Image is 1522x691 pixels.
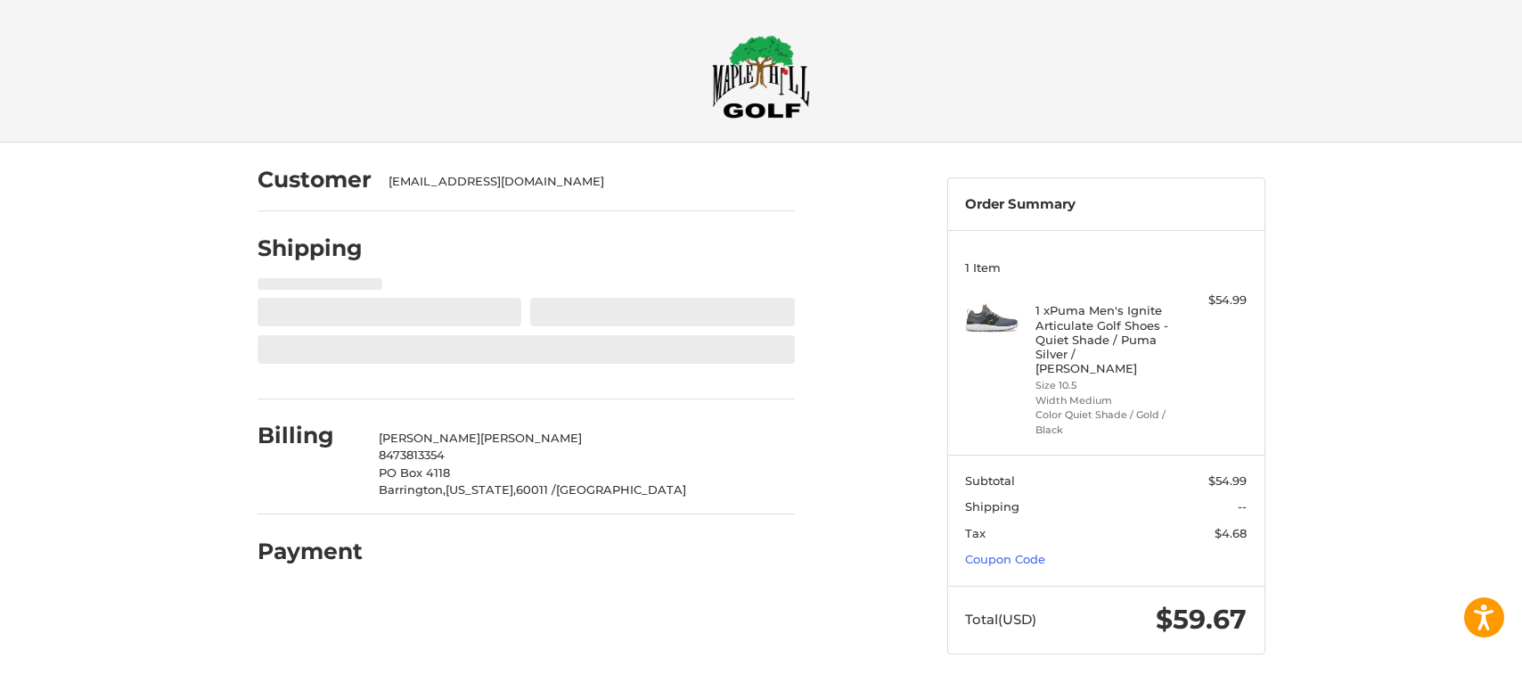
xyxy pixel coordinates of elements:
div: $54.99 [1176,292,1247,309]
h4: 1 x Puma Men's Ignite Articulate Golf Shoes - Quiet Shade / Puma Silver / [PERSON_NAME] [1035,303,1172,375]
li: Size 10.5 [1035,378,1172,393]
li: Width Medium [1035,393,1172,408]
span: PO Box 4118 [379,465,450,480]
span: $4.68 [1215,526,1247,540]
div: [EMAIL_ADDRESS][DOMAIN_NAME] [389,173,777,191]
span: Tax [965,526,986,540]
span: -- [1238,499,1247,514]
span: [PERSON_NAME] [480,431,582,445]
span: $54.99 [1208,473,1247,488]
span: Subtotal [965,473,1015,488]
h3: 1 Item [965,260,1247,275]
span: Shipping [965,499,1019,514]
span: Total (USD) [965,611,1036,628]
img: Maple Hill Golf [712,35,810,119]
h2: Payment [258,538,363,565]
span: [US_STATE], [446,482,516,497]
li: Color Quiet Shade / Gold / Black [1035,407,1172,437]
span: $59.67 [1156,603,1247,636]
span: [PERSON_NAME] [379,431,480,445]
span: Barrington, [379,482,446,497]
h2: Shipping [258,234,363,262]
a: Coupon Code [965,552,1045,566]
span: 8473813354 [379,448,445,462]
span: 60011 / [516,482,556,497]
h2: Customer [258,166,372,193]
span: [GEOGRAPHIC_DATA] [556,482,686,497]
h2: Billing [258,422,362,449]
h3: Order Summary [965,196,1247,213]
